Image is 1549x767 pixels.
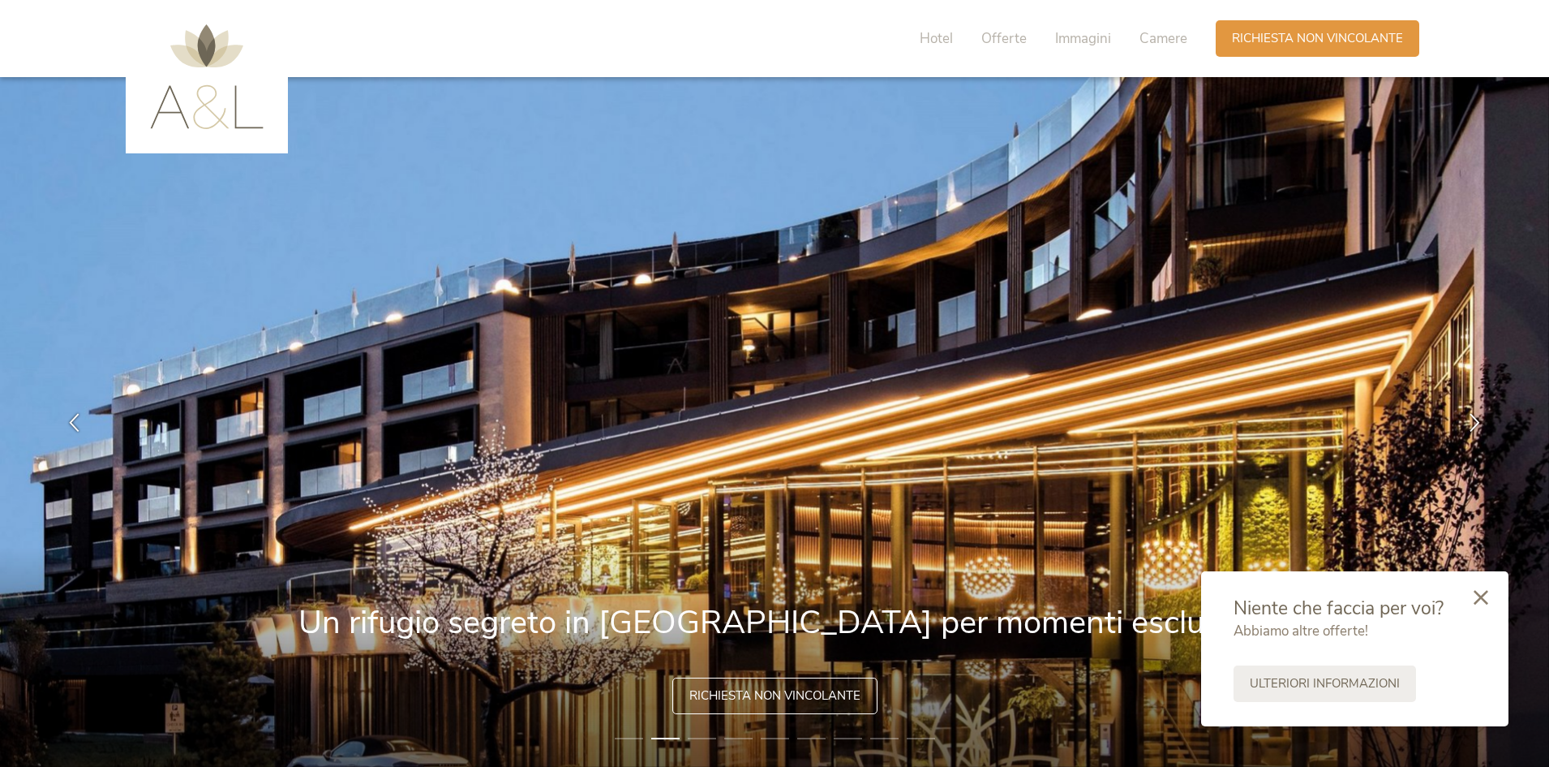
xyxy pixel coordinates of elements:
a: Ulteriori informazioni [1234,666,1416,702]
span: Immagini [1055,29,1111,48]
span: Abbiamo altre offerte! [1234,622,1368,640]
span: Richiesta non vincolante [1232,30,1403,47]
span: Niente che faccia per voi? [1234,596,1444,621]
span: Richiesta non vincolante [689,687,860,705]
span: Ulteriori informazioni [1250,675,1400,692]
img: AMONTI & LUNARIS Wellnessresort [150,24,264,129]
span: Offerte [981,29,1027,48]
span: Hotel [920,29,953,48]
span: Camere [1139,29,1187,48]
